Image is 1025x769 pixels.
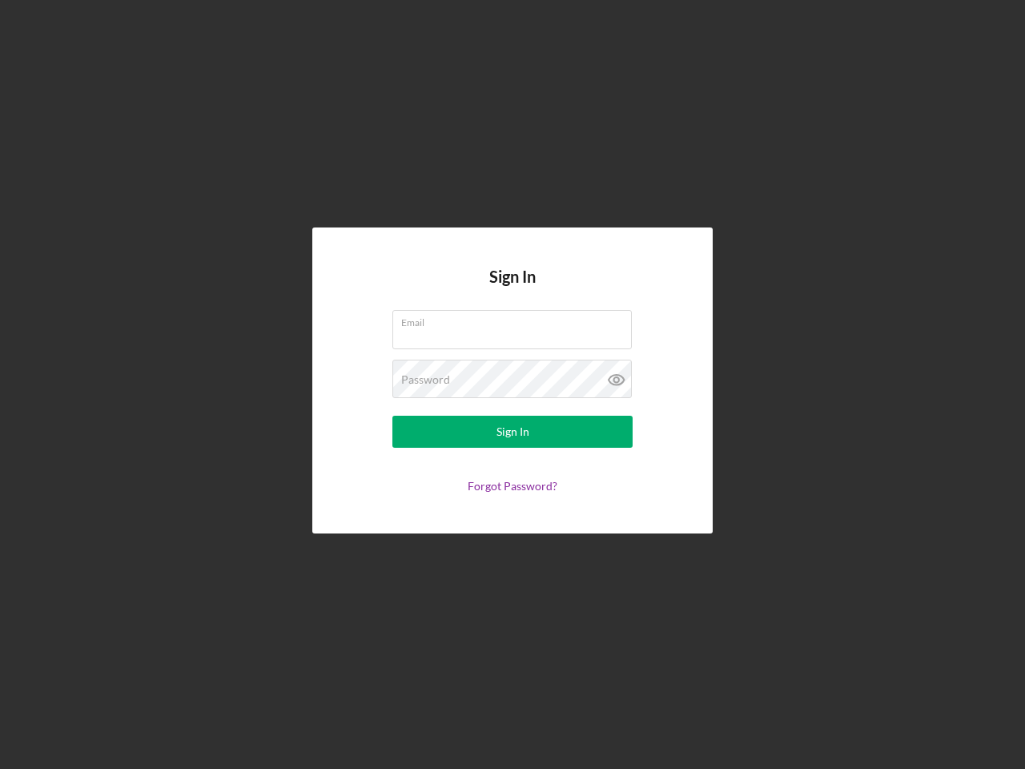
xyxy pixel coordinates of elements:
div: Sign In [496,416,529,448]
button: Sign In [392,416,633,448]
a: Forgot Password? [468,479,557,493]
label: Email [401,311,632,328]
h4: Sign In [489,268,536,310]
label: Password [401,373,450,386]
